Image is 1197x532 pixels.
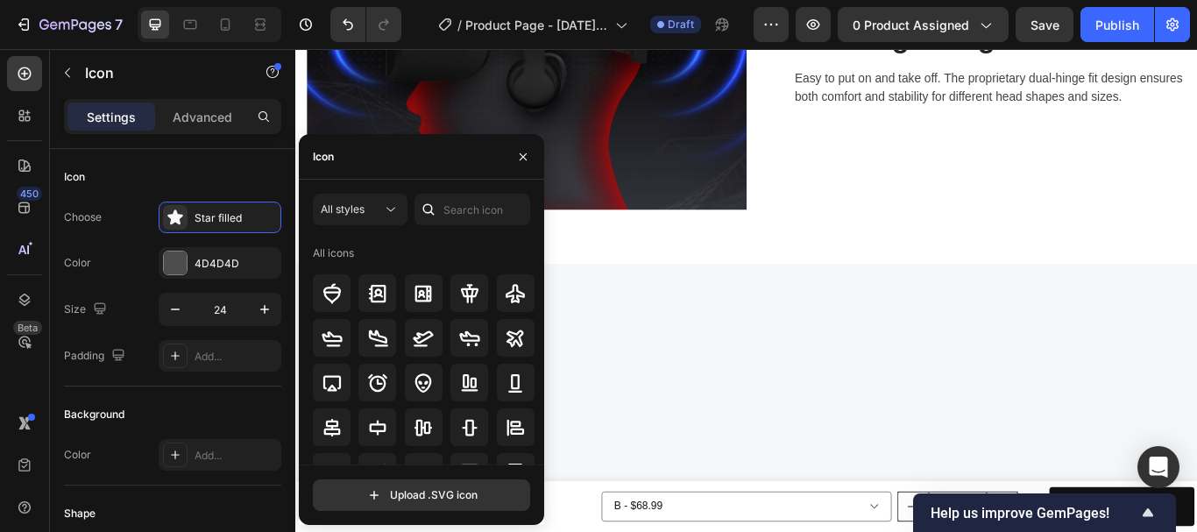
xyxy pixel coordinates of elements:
[457,16,462,34] span: /
[7,7,131,42] button: 7
[87,108,136,126] p: Settings
[64,209,102,225] div: Choose
[64,169,85,185] div: Icon
[365,486,478,504] div: Upload .SVG icon
[853,16,969,34] span: 0 product assigned
[465,16,608,34] span: Product Page - [DATE] 10:20:04
[115,14,123,35] p: 7
[64,447,91,463] div: Color
[195,349,277,365] div: Add...
[295,49,1197,532] iframe: Design area
[1137,446,1179,488] div: Open Intercom Messenger
[321,202,365,216] span: All styles
[838,7,1009,42] button: 0 product assigned
[64,407,124,422] div: Background
[1031,18,1059,32] span: Save
[64,344,129,368] div: Padding
[13,321,42,335] div: Beta
[1080,7,1154,42] button: Publish
[414,194,530,225] input: Search icon
[173,108,232,126] p: Advanced
[313,245,354,261] div: All icons
[195,448,277,464] div: Add...
[330,7,401,42] div: Undo/Redo
[195,210,277,226] div: Star filled
[64,255,91,271] div: Color
[17,187,42,201] div: 450
[313,194,407,225] button: All styles
[931,502,1158,523] button: Show survey - Help us improve GemPages!
[582,25,1037,67] p: Easy to put on and take off. The proprietary dual-hinge fit design ensures both comfort and stabi...
[313,479,530,511] button: Upload .SVG icon
[668,17,694,32] span: Draft
[85,62,234,83] p: Icon
[1095,16,1139,34] div: Publish
[64,506,96,521] div: Shape
[195,256,277,272] div: 4D4D4D
[64,298,110,322] div: Size
[1016,7,1073,42] button: Save
[931,505,1137,521] span: Help us improve GemPages!
[313,149,334,165] div: Icon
